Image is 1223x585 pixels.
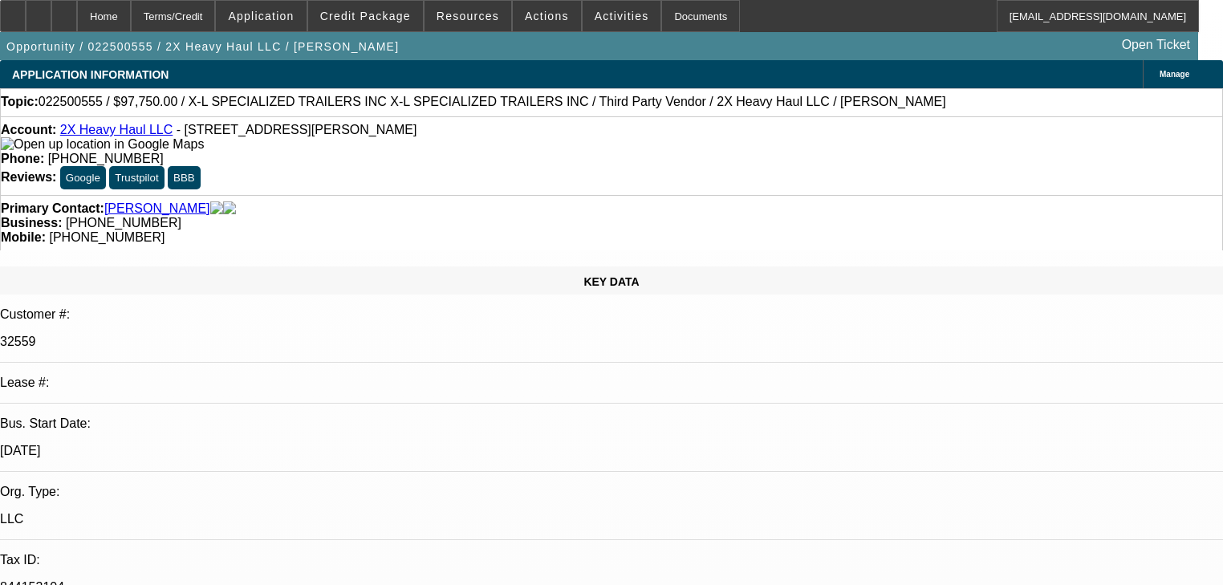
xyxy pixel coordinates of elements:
[104,201,210,216] a: [PERSON_NAME]
[525,10,569,22] span: Actions
[228,10,294,22] span: Application
[1,201,104,216] strong: Primary Contact:
[1,123,56,136] strong: Account:
[513,1,581,31] button: Actions
[1,216,62,230] strong: Business:
[595,10,649,22] span: Activities
[177,123,417,136] span: - [STREET_ADDRESS][PERSON_NAME]
[12,68,169,81] span: APPLICATION INFORMATION
[60,166,106,189] button: Google
[437,10,499,22] span: Resources
[1,95,39,109] strong: Topic:
[48,152,164,165] span: [PHONE_NUMBER]
[1160,70,1189,79] span: Manage
[39,95,946,109] span: 022500555 / $97,750.00 / X-L SPECIALIZED TRAILERS INC X-L SPECIALIZED TRAILERS INC / Third Party ...
[210,201,223,216] img: facebook-icon.png
[49,230,165,244] span: [PHONE_NUMBER]
[168,166,201,189] button: BBB
[223,201,236,216] img: linkedin-icon.png
[1,170,56,184] strong: Reviews:
[1,230,46,244] strong: Mobile:
[1115,31,1197,59] a: Open Ticket
[583,275,639,288] span: KEY DATA
[320,10,411,22] span: Credit Package
[308,1,423,31] button: Credit Package
[109,166,164,189] button: Trustpilot
[66,216,181,230] span: [PHONE_NUMBER]
[216,1,306,31] button: Application
[1,137,204,152] img: Open up location in Google Maps
[1,137,204,151] a: View Google Maps
[1,152,44,165] strong: Phone:
[60,123,173,136] a: 2X Heavy Haul LLC
[583,1,661,31] button: Activities
[6,40,399,53] span: Opportunity / 022500555 / 2X Heavy Haul LLC / [PERSON_NAME]
[425,1,511,31] button: Resources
